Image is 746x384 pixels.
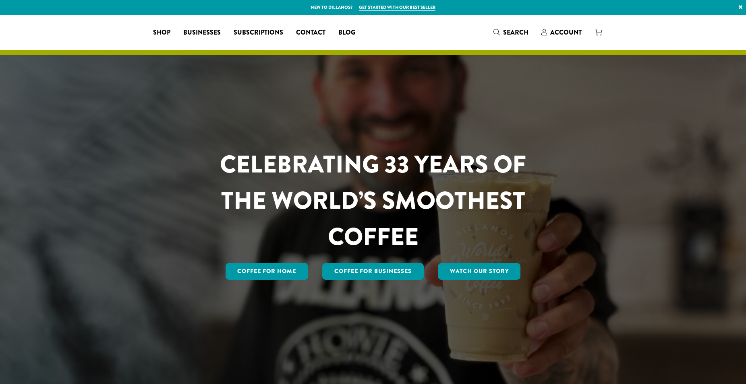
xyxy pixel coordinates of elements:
[234,28,283,38] span: Subscriptions
[438,263,521,280] a: Watch Our Story
[183,28,221,38] span: Businesses
[487,26,535,39] a: Search
[338,28,355,38] span: Blog
[550,28,582,37] span: Account
[296,28,325,38] span: Contact
[153,28,170,38] span: Shop
[147,26,177,39] a: Shop
[226,263,309,280] a: Coffee for Home
[196,146,550,255] h1: CELEBRATING 33 YEARS OF THE WORLD’S SMOOTHEST COFFEE
[322,263,424,280] a: Coffee For Businesses
[503,28,528,37] span: Search
[359,4,435,11] a: Get started with our best seller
